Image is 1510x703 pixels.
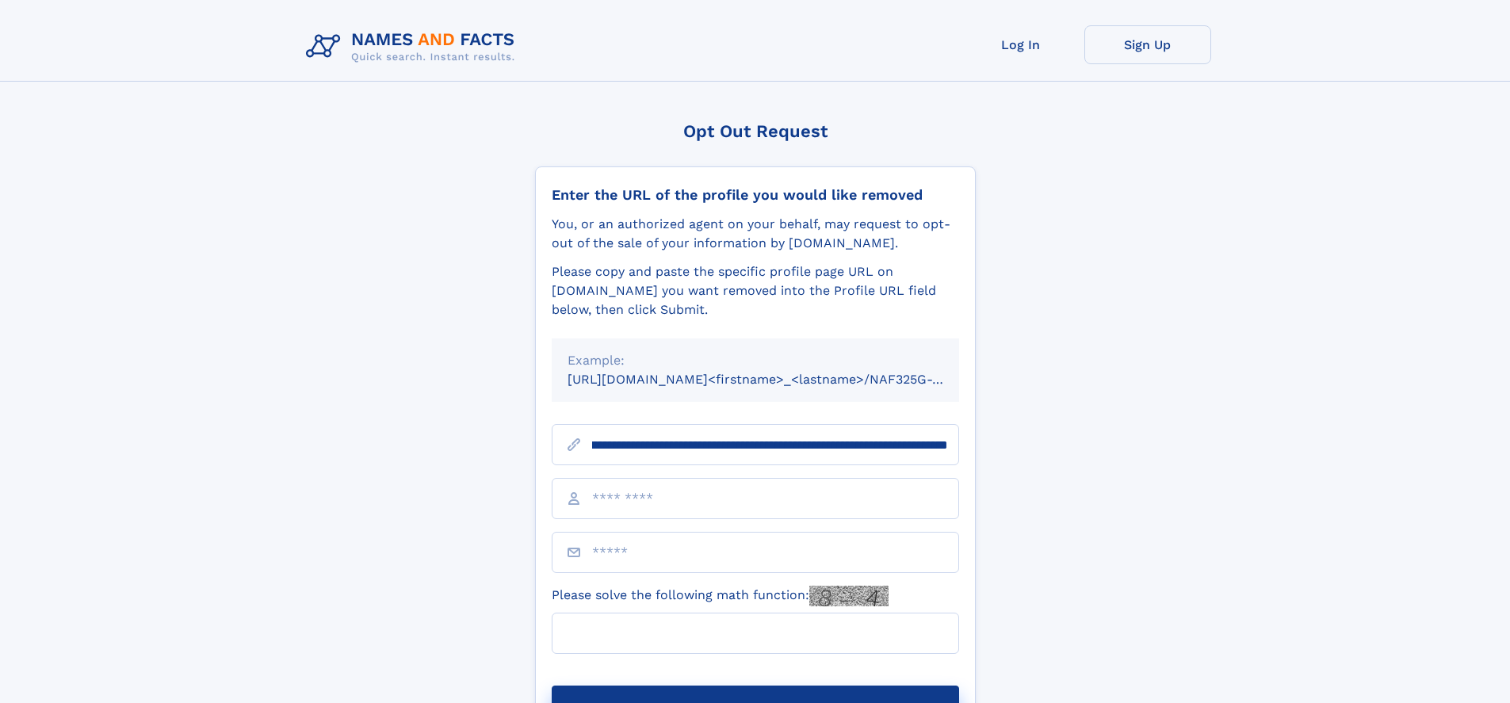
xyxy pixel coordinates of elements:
[568,351,943,370] div: Example:
[300,25,528,68] img: Logo Names and Facts
[568,372,989,387] small: [URL][DOMAIN_NAME]<firstname>_<lastname>/NAF325G-xxxxxxxx
[552,586,889,606] label: Please solve the following math function:
[1084,25,1211,64] a: Sign Up
[552,262,959,319] div: Please copy and paste the specific profile page URL on [DOMAIN_NAME] you want removed into the Pr...
[958,25,1084,64] a: Log In
[552,186,959,204] div: Enter the URL of the profile you would like removed
[535,121,976,141] div: Opt Out Request
[552,215,959,253] div: You, or an authorized agent on your behalf, may request to opt-out of the sale of your informatio...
